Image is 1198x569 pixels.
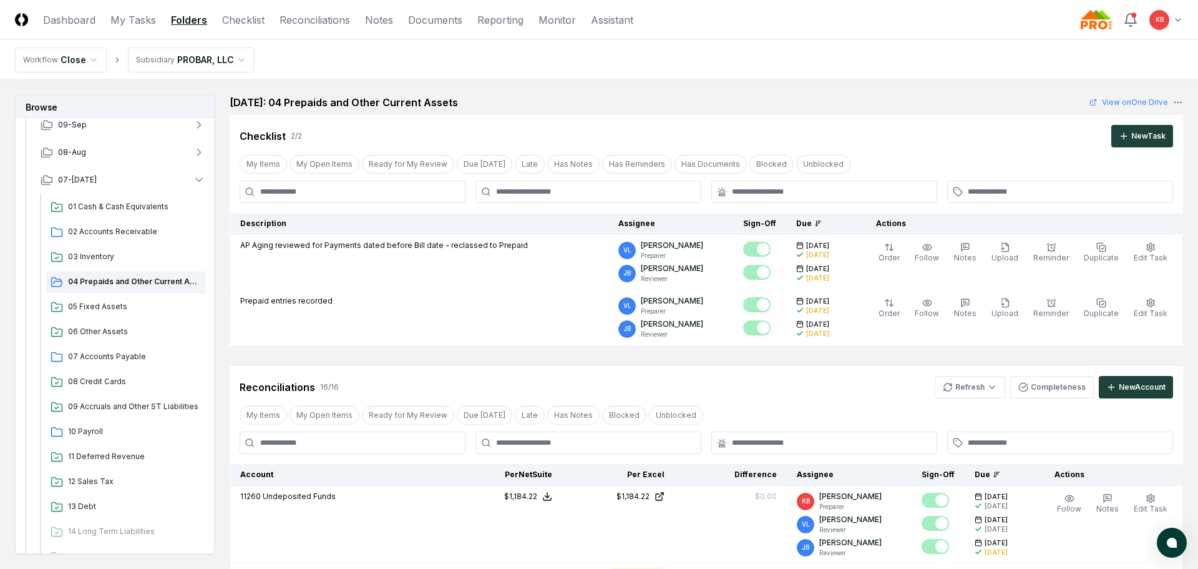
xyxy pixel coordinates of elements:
[68,301,200,312] span: 05 Fixed Assets
[991,309,1018,318] span: Upload
[985,548,1008,557] div: [DATE]
[623,324,631,334] span: JB
[641,274,703,284] p: Reviewer
[806,297,829,306] span: [DATE]
[1089,97,1168,108] a: View onOne Drive
[46,496,205,518] a: 13 Debt
[136,54,175,66] div: Subsidiary
[802,543,809,552] span: JB
[879,253,900,262] span: Order
[562,464,674,486] th: Per Excel
[952,295,979,322] button: Notes
[1131,491,1170,517] button: Edit Task
[806,306,829,315] div: [DATE]
[591,12,633,27] a: Assistant
[641,240,703,251] p: [PERSON_NAME]
[1099,376,1173,398] button: NewAccount
[46,246,205,269] a: 03 Inventory
[515,155,545,174] button: Late
[806,264,829,274] span: [DATE]
[806,329,829,339] div: [DATE]
[743,242,771,257] button: Mark complete
[68,526,200,537] span: 14 Long Term Liabilities
[1134,504,1167,513] span: Edit Task
[608,213,733,235] th: Assignee
[1134,253,1167,262] span: Edit Task
[68,251,200,262] span: 03 Inventory
[68,426,200,437] span: 10 Payroll
[674,464,787,486] th: Difference
[46,446,205,468] a: 11 Deferred Revenue
[819,537,882,548] p: [PERSON_NAME]
[743,265,771,280] button: Mark complete
[31,139,215,166] button: 08-Aug
[477,12,524,27] a: Reporting
[504,491,552,502] button: $1,184.22
[787,464,912,486] th: Assignee
[954,253,976,262] span: Notes
[46,346,205,369] a: 07 Accounts Payable
[876,295,902,322] button: Order
[602,155,672,174] button: Has Reminders
[743,320,771,335] button: Mark complete
[46,271,205,294] a: 04 Prepaids and Other Current Assets
[291,131,302,142] div: 2 / 2
[912,240,942,266] button: Follow
[16,96,214,119] h3: Browse
[31,166,215,194] button: 07-[DATE]
[46,471,205,493] a: 12 Sales Tax
[572,491,665,502] a: $1,184.22
[819,514,882,525] p: [PERSON_NAME]
[450,464,562,486] th: Per NetSuite
[674,155,747,174] button: Has Documents
[922,539,949,554] button: Mark complete
[68,376,200,387] span: 08 Credit Cards
[222,12,265,27] a: Checklist
[46,196,205,219] a: 01 Cash & Cash Equivalents
[819,525,882,535] p: Reviewer
[320,382,339,393] div: 16 / 16
[110,12,156,27] a: My Tasks
[58,174,97,186] span: 07-[DATE]
[749,155,794,174] button: Blocked
[46,396,205,418] a: 09 Accruals and Other ST Liabilities
[362,406,454,425] button: Ready for My Review
[68,451,200,462] span: 11 Deferred Revenue
[58,147,86,158] span: 08-Aug
[1084,309,1119,318] span: Duplicate
[1081,295,1121,322] button: Duplicate
[985,515,1008,525] span: [DATE]
[240,129,286,144] div: Checklist
[649,406,703,425] button: Unblocked
[1033,309,1069,318] span: Reminder
[1057,504,1081,513] span: Follow
[623,301,631,310] span: VL
[616,491,650,502] div: $1,184.22
[68,476,200,487] span: 12 Sales Tax
[68,351,200,362] span: 07 Accounts Payable
[623,269,631,278] span: JB
[866,218,1173,229] div: Actions
[985,525,1008,534] div: [DATE]
[819,548,882,558] p: Reviewer
[922,516,949,531] button: Mark complete
[1031,295,1071,322] button: Reminder
[68,401,200,412] span: 09 Accruals and Other ST Liabilities
[1131,131,1166,142] div: New Task
[1033,253,1069,262] span: Reminder
[46,221,205,244] a: 02 Accounts Receivable
[802,497,810,506] span: KB
[733,213,786,235] th: Sign-Off
[68,276,200,287] span: 04 Prepaids and Other Current Assets
[240,295,333,307] p: Prepaid entries recorded
[796,155,850,174] button: Unblocked
[796,218,846,229] div: Due
[1131,295,1170,322] button: Edit Task
[641,295,703,307] p: [PERSON_NAME]
[46,521,205,543] a: 14 Long Term Liabilities
[806,274,829,283] div: [DATE]
[1096,504,1119,513] span: Notes
[230,213,609,235] th: Description
[989,295,1021,322] button: Upload
[68,201,200,212] span: 01 Cash & Cash Equivalents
